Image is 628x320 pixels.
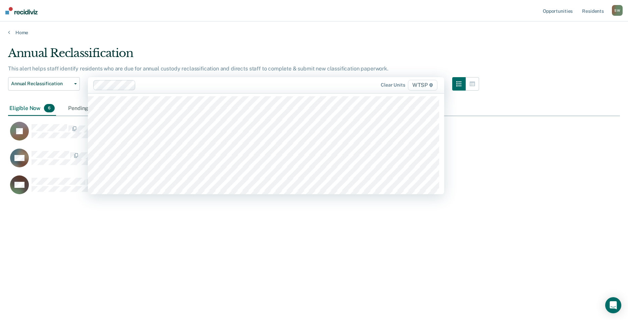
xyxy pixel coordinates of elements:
[8,65,388,72] p: This alert helps staff identify residents who are due for annual custody reclassification and dir...
[67,101,103,116] div: Pending0
[5,7,38,14] img: Recidiviz
[8,77,80,91] button: Annual Reclassification
[612,5,623,16] button: SW
[8,175,276,202] div: CaseloadOpportunityCell-00599399
[8,101,56,116] div: Eligible Now6
[8,30,620,36] a: Home
[612,5,623,16] div: S W
[11,81,71,87] span: Annual Reclassification
[44,104,55,113] span: 6
[8,121,276,148] div: CaseloadOpportunityCell-00600133
[8,148,276,175] div: CaseloadOpportunityCell-00331053
[8,46,479,65] div: Annual Reclassification
[408,80,437,91] span: WTSP
[605,297,621,313] div: Open Intercom Messenger
[381,82,405,88] div: Clear units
